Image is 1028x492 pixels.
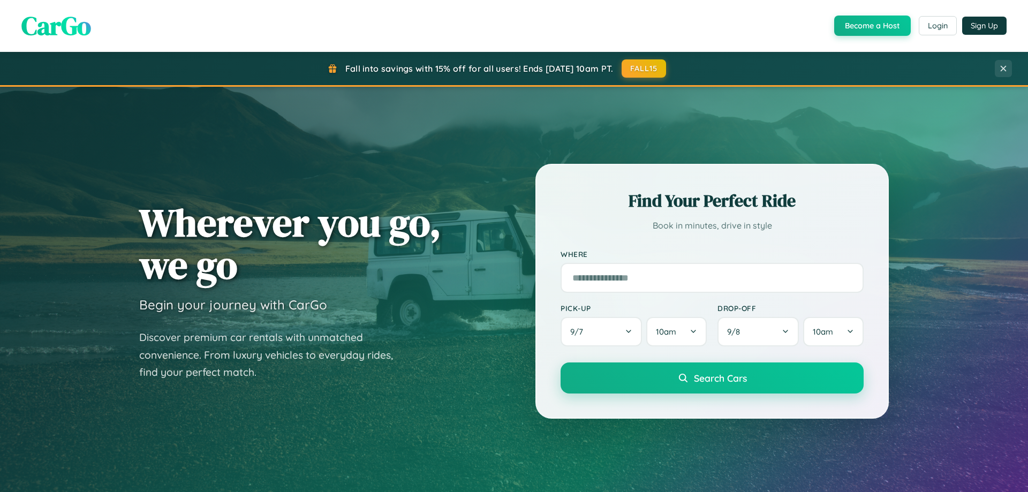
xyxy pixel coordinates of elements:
[139,329,407,381] p: Discover premium car rentals with unmatched convenience. From luxury vehicles to everyday rides, ...
[803,317,864,346] button: 10am
[561,189,864,213] h2: Find Your Perfect Ride
[561,249,864,259] label: Where
[139,201,441,286] h1: Wherever you go, we go
[834,16,911,36] button: Become a Host
[139,297,327,313] h3: Begin your journey with CarGo
[622,59,667,78] button: FALL15
[646,317,707,346] button: 10am
[694,372,747,384] span: Search Cars
[717,304,864,313] label: Drop-off
[656,327,676,337] span: 10am
[919,16,957,35] button: Login
[561,304,707,313] label: Pick-up
[561,218,864,233] p: Book in minutes, drive in style
[570,327,588,337] span: 9 / 7
[813,327,833,337] span: 10am
[345,63,614,74] span: Fall into savings with 15% off for all users! Ends [DATE] 10am PT.
[727,327,745,337] span: 9 / 8
[21,8,91,43] span: CarGo
[717,317,799,346] button: 9/8
[561,362,864,393] button: Search Cars
[962,17,1007,35] button: Sign Up
[561,317,642,346] button: 9/7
